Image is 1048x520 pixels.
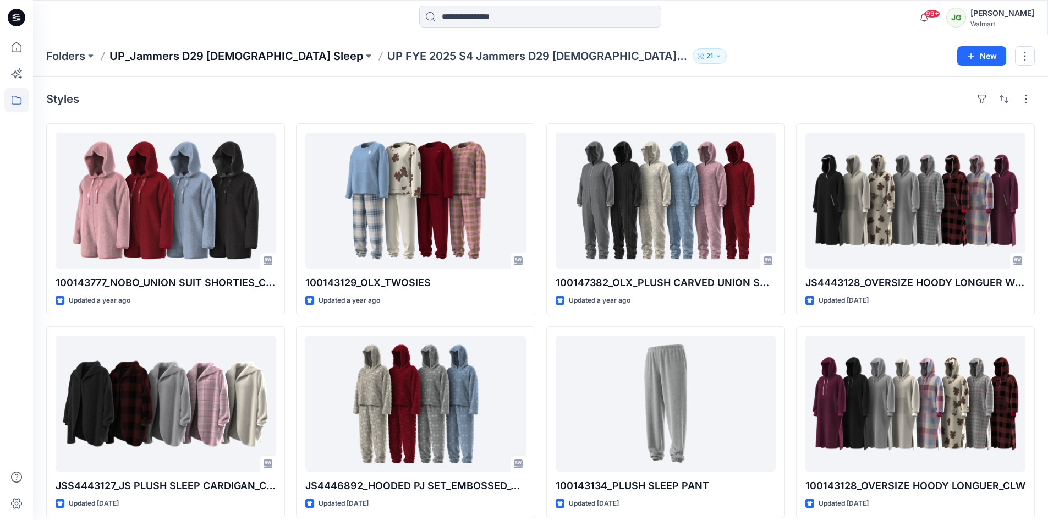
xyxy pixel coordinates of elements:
p: 100143128_OVERSIZE HOODY LONGUER_CLW [805,478,1025,494]
a: 100143128_OVERSIZE HOODY LONGUER_CLW [805,336,1025,472]
p: Updated [DATE] [319,498,369,510]
p: 100143129_OLX_TWOSIES [305,275,525,291]
a: JS4446892_HOODED PJ SET_EMBOSSED_CLW [305,336,525,472]
p: 100147382_OLX_PLUSH CARVED UNION SUIT [556,275,776,291]
a: JSS4443127_JS PLUSH SLEEP CARDIGAN_CLW [56,336,276,472]
p: Updated a year ago [69,295,130,306]
p: UP FYE 2025 S4 Jammers D29 [DEMOGRAPHIC_DATA] Sleepwear [387,48,688,64]
p: Updated [DATE] [819,295,869,306]
span: 99+ [924,9,940,18]
button: New [957,46,1006,66]
p: 21 [706,50,713,62]
p: JS4443128_OVERSIZE HOODY LONGUER WITH TRIMS_CLW [805,275,1025,291]
p: Updated a year ago [319,295,380,306]
a: Folders [46,48,85,64]
p: Updated [DATE] [69,498,119,510]
p: 100143134_PLUSH SLEEP PANT [556,478,776,494]
a: JS4443128_OVERSIZE HOODY LONGUER WITH TRIMS_CLW [805,133,1025,269]
p: 100143777_NOBO_UNION SUIT SHORTIES_CLW [56,275,276,291]
div: JG [946,8,966,28]
button: 21 [693,48,727,64]
a: 100143134_PLUSH SLEEP PANT [556,336,776,472]
div: Walmart [970,20,1034,28]
a: 100147382_OLX_PLUSH CARVED UNION SUIT [556,133,776,269]
a: 100143129_OLX_TWOSIES [305,133,525,269]
div: [PERSON_NAME] [970,7,1034,20]
p: JS4446892_HOODED PJ SET_EMBOSSED_CLW [305,478,525,494]
p: Updated a year ago [569,295,630,306]
a: 100143777_NOBO_UNION SUIT SHORTIES_CLW [56,133,276,269]
h4: Styles [46,92,79,106]
p: Updated [DATE] [569,498,619,510]
p: Updated [DATE] [819,498,869,510]
a: UP_Jammers D29 [DEMOGRAPHIC_DATA] Sleep [109,48,363,64]
p: JSS4443127_JS PLUSH SLEEP CARDIGAN_CLW [56,478,276,494]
